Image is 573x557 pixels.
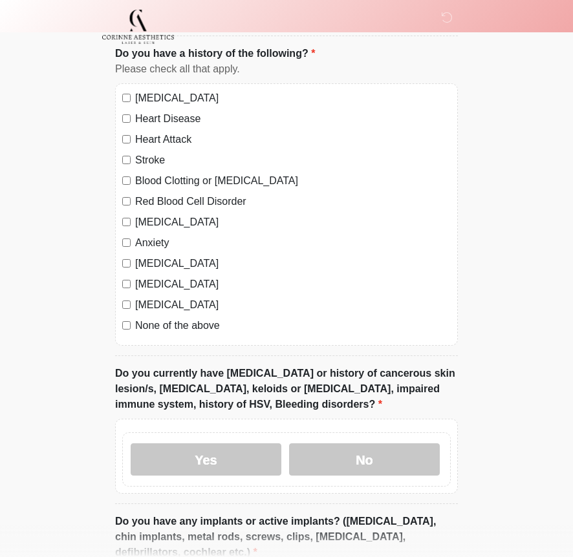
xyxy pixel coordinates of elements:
[122,156,131,164] input: Stroke
[122,197,131,205] input: Red Blood Cell Disorder
[135,277,451,292] label: [MEDICAL_DATA]
[122,259,131,268] input: [MEDICAL_DATA]
[115,366,458,412] label: Do you currently have [MEDICAL_DATA] or history of cancerous skin lesion/s, [MEDICAL_DATA], keloi...
[135,235,451,251] label: Anxiety
[135,132,451,147] label: Heart Attack
[122,94,131,102] input: [MEDICAL_DATA]
[135,297,451,313] label: [MEDICAL_DATA]
[115,46,315,61] label: Do you have a history of the following?
[122,321,131,330] input: None of the above
[122,300,131,309] input: [MEDICAL_DATA]
[135,173,451,189] label: Blood Clotting or [MEDICAL_DATA]
[135,90,451,106] label: [MEDICAL_DATA]
[135,215,451,230] label: [MEDICAL_DATA]
[289,443,440,476] label: No
[135,111,451,127] label: Heart Disease
[131,443,281,476] label: Yes
[122,218,131,226] input: [MEDICAL_DATA]
[122,135,131,143] input: Heart Attack
[115,61,458,77] div: Please check all that apply.
[122,176,131,185] input: Blood Clotting or [MEDICAL_DATA]
[135,318,451,333] label: None of the above
[122,280,131,288] input: [MEDICAL_DATA]
[102,10,174,44] img: Corinne Aesthetics Med Spa Logo
[135,256,451,271] label: [MEDICAL_DATA]
[122,114,131,123] input: Heart Disease
[122,238,131,247] input: Anxiety
[135,152,451,168] label: Stroke
[135,194,451,209] label: Red Blood Cell Disorder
